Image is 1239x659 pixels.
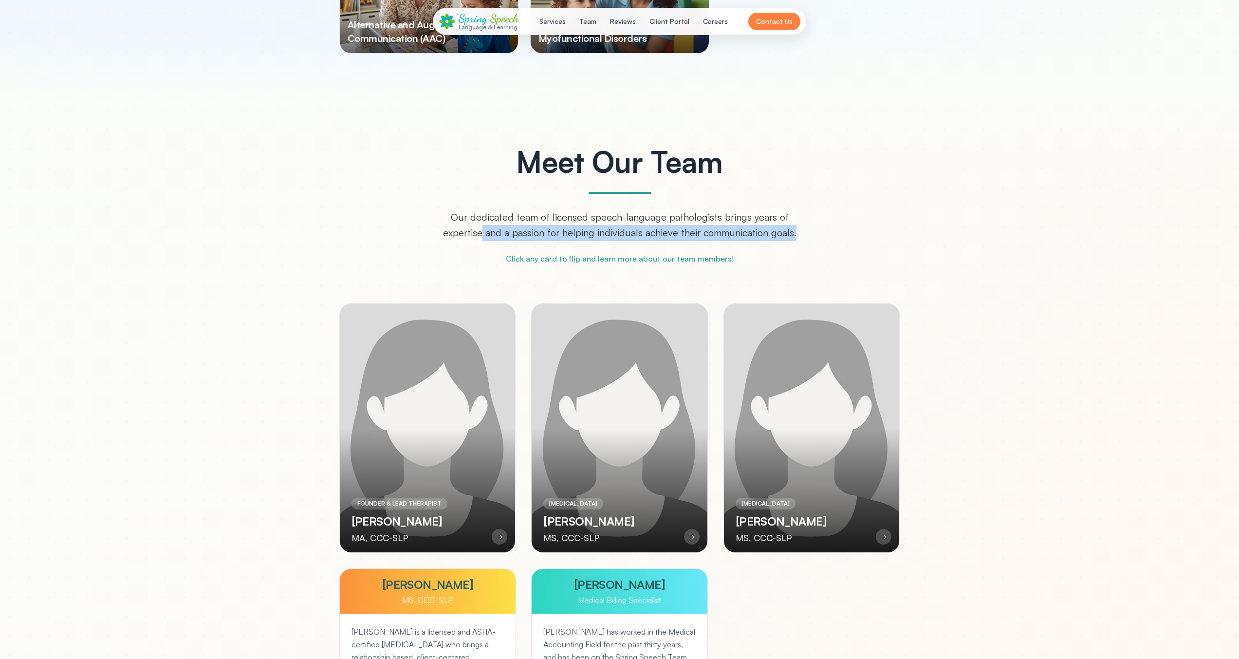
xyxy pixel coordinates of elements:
[736,498,795,509] div: [MEDICAL_DATA]
[881,532,887,542] span: →
[324,147,916,176] h2: Meet Our Team
[351,498,447,509] div: FOUNDER & LEAD THERAPIST
[573,13,602,30] button: Team
[543,498,603,509] div: [MEDICAL_DATA]
[543,531,634,545] div: MS, CCC-SLP
[459,24,519,30] div: Language & Learning
[490,11,519,25] span: Speech
[348,577,508,592] h3: [PERSON_NAME]
[736,531,827,545] div: MS, CCC-SLP
[539,577,700,592] h3: [PERSON_NAME]
[697,13,734,30] button: Careers
[534,13,572,30] button: Services
[539,594,700,606] div: Medical Billing Specialist
[348,594,508,606] div: MS, CCC-SLP
[351,531,447,545] div: MA, CCC-SLP
[443,211,796,239] span: Our dedicated team of licensed speech-language pathologists brings years of expertise and a passi...
[324,253,916,264] p: Click any card to flip and learn more about our team members!
[497,532,503,542] span: →
[748,13,800,30] button: Contact Us
[644,13,695,30] button: Client Portal
[459,11,487,25] span: Spring
[736,513,827,529] h3: [PERSON_NAME]
[688,532,695,542] span: →
[543,513,634,529] h3: [PERSON_NAME]
[604,13,642,30] button: Reviews
[351,513,447,529] h3: [PERSON_NAME]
